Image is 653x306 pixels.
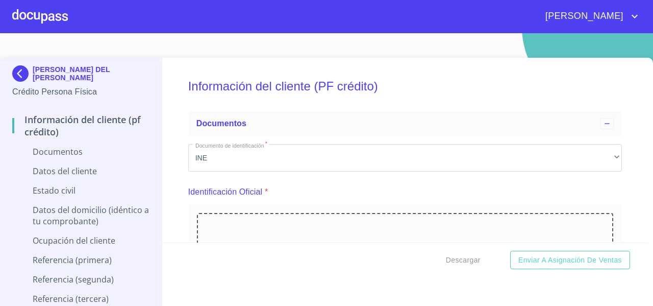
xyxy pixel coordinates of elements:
[188,144,622,172] div: INE
[12,113,149,138] p: Información del cliente (PF crédito)
[12,293,149,304] p: Referencia (tercera)
[518,254,622,267] span: Enviar a Asignación de Ventas
[12,235,149,246] p: Ocupación del Cliente
[12,65,33,82] img: Docupass spot blue
[538,8,641,25] button: account of current user
[12,146,149,157] p: Documentos
[538,8,629,25] span: [PERSON_NAME]
[510,251,630,270] button: Enviar a Asignación de Ventas
[12,185,149,196] p: Estado Civil
[12,274,149,285] p: Referencia (segunda)
[442,251,485,270] button: Descargar
[196,119,246,128] span: Documentos
[33,65,149,82] p: [PERSON_NAME] DEL [PERSON_NAME]
[188,111,622,136] div: Documentos
[188,65,622,107] h5: Información del cliente (PF crédito)
[446,254,481,267] span: Descargar
[12,166,149,177] p: Datos del cliente
[188,186,263,198] p: Identificación Oficial
[12,254,149,266] p: Referencia (primera)
[12,86,149,98] p: Crédito Persona Física
[12,204,149,227] p: Datos del domicilio (idéntico a tu comprobante)
[12,65,149,86] div: [PERSON_NAME] DEL [PERSON_NAME]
